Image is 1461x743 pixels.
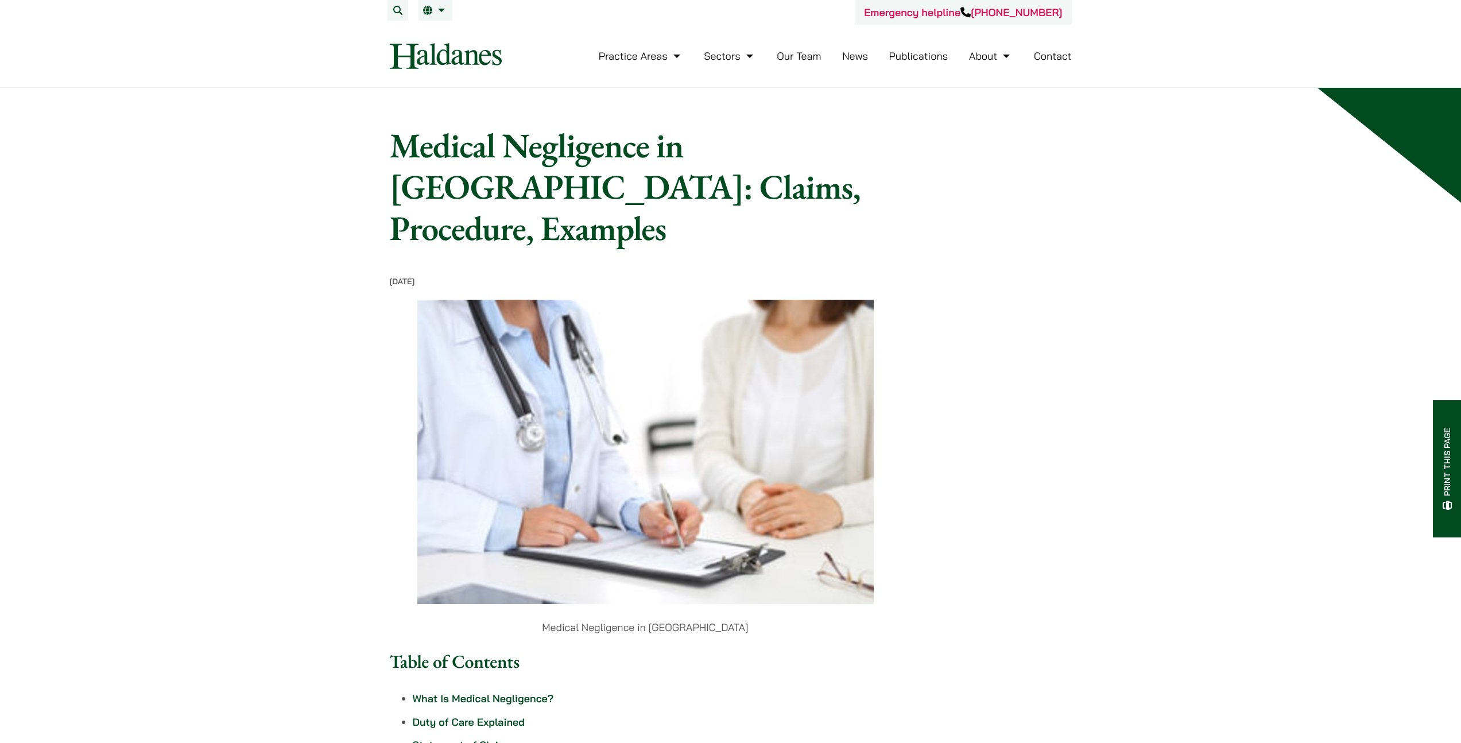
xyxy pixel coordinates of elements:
[390,620,901,635] p: Medical Negligence in [GEOGRAPHIC_DATA]
[777,49,821,63] a: Our Team
[423,6,448,15] a: EN
[889,49,948,63] a: Publications
[413,715,525,729] a: Duty of Care Explained
[390,649,520,674] strong: Table of Contents
[390,276,415,287] time: [DATE]
[704,49,755,63] a: Sectors
[842,49,868,63] a: News
[599,49,683,63] a: Practice Areas
[864,6,1062,19] a: Emergency helpline[PHONE_NUMBER]
[413,692,554,705] a: What Is Medical Negligence?
[390,43,502,69] img: Logo of Haldanes
[969,49,1013,63] a: About
[390,125,986,249] h1: Medical Negligence in [GEOGRAPHIC_DATA]: Claims, Procedure, Examples
[1034,49,1072,63] a: Contact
